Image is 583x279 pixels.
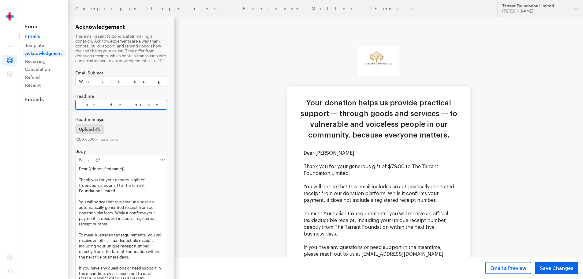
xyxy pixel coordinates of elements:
p: Dear [PERSON_NAME] [129,133,280,139]
span: Save Changes [540,264,573,272]
span: Upload [79,126,94,133]
p: Thank you for your generous gift of {{donation_amount}} to The Tarrant Foundation Limited. [79,177,163,194]
span: Emails [20,33,68,39]
h2: Acknowledgement [75,23,167,30]
label: Header Image [75,117,167,122]
a: Form [20,23,68,29]
button: Upload [75,124,104,134]
a: Template [23,42,65,49]
label: Body [75,149,167,154]
p: This email is sent to donors after making a donation. Acknowledgements are a way thank donors, bu... [75,34,167,63]
button: Emphasis (Ctrl + I) [84,155,93,164]
a: Campaigns [75,6,143,11]
button: View HTML [158,155,167,164]
a: Together, Everyone Matters [150,6,367,11]
div: [PERSON_NAME] [502,9,569,14]
p: To meet Australian tax requirements, you will receive an official tax-deductible receipt, includi... [79,232,163,260]
a: Acknowledgment [23,50,65,57]
label: Email Subject [75,70,167,75]
p: Dear {{donor_firstname}} [79,166,163,172]
p: Thank you for your generous gift of $79.00 to The Tarrant Foundation Limited. [129,146,280,160]
td: Your donation helps us provide practical support — through goods and services — to vulnerable and... [113,81,296,133]
button: Save Changes [535,262,578,274]
a: Refund [23,74,65,81]
button: Email a Preview [485,262,531,274]
a: Embeds [20,96,68,102]
img: Foundation_logo.png [184,28,225,59]
div: Tarrant Foundation Limited [502,3,569,9]
p: You will notice that this email includes an automatically generated receipt from our donation pla... [129,166,280,187]
div: 1200 x 500 • jpg or png [75,137,167,141]
p: You will notice that this email includes an automatically generated receipt from our donation pla... [79,199,163,227]
button: Link [93,155,102,164]
p: To meet Australian tax requirements, you will receive an official tax-deductible receipt, includi... [129,193,280,220]
a: Recurring [23,58,65,65]
a: Receipt [23,81,65,89]
label: Headline [75,94,167,99]
button: Strong (Ctrl + B) [76,155,84,164]
a: Cancelation [23,66,65,73]
span: Email a Preview [490,264,526,272]
iframe: To enrich screen reader interactions, please activate Accessibility in Grammarly extension settings [174,17,583,257]
p: If you have any questions or need support in the meantime, please reach out to us at [EMAIL_ADDRE... [129,227,280,240]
